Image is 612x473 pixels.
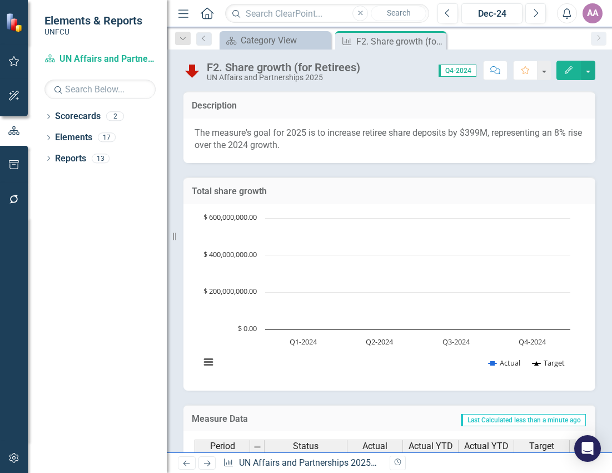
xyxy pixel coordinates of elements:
[290,337,317,347] text: Q1-2024
[371,6,426,21] button: Search
[192,414,314,424] h3: Measure Data
[225,4,429,23] input: Search ClearPoint...
[356,35,444,48] div: F2. Share growth (for Retirees)
[192,186,587,196] h3: Total share growth
[207,73,360,82] div: UN Affairs and Partnerships 2025
[362,441,387,451] span: Actual
[465,7,519,21] div: Dec-24
[55,110,101,123] a: Scorecards
[387,8,411,17] span: Search
[207,61,360,73] div: F2. Share growth (for Retirees)
[183,62,201,80] img: Below Plan
[195,213,584,380] div: Chart. Highcharts interactive chart.
[439,65,476,77] span: Q4-2024
[583,3,603,23] button: AA
[223,457,381,470] div: » »
[203,286,257,296] text: $ 200,000,000.00
[201,354,216,370] button: View chart menu, Chart
[574,435,601,462] div: Open Intercom Messenger
[98,133,116,142] div: 17
[44,14,142,27] span: Elements & Reports
[195,213,576,380] svg: Interactive chart
[44,27,142,36] small: UNFCU
[203,249,257,259] text: $ 400,000,000.00
[461,414,586,426] span: Last Calculated less than a minute ago
[405,441,456,461] span: Actual YTD Calculated
[55,131,92,144] a: Elements
[464,441,509,451] span: Actual YTD
[55,152,86,165] a: Reports
[241,33,328,47] div: Category View
[519,337,546,347] text: Q4-2024
[366,337,394,347] text: Q2-2024
[253,442,262,451] img: 8DAGhfEEPCf229AAAAAElFTkSuQmCC
[6,13,25,32] img: ClearPoint Strategy
[461,3,523,23] button: Dec-24
[293,441,319,451] span: Status
[195,127,584,152] p: The measure's goal for 2025 is to increase retiree share deposits by $399M, representing an 8% ri...
[44,53,156,66] a: UN Affairs and Partnerships 2025
[238,323,257,333] text: $ 0.00
[442,337,470,347] text: Q3-2024
[203,212,257,222] text: $ 600,000,000.00
[210,441,235,451] span: Period
[192,101,587,111] h3: Description
[44,80,156,99] input: Search Below...
[533,358,565,368] button: Show Target
[222,33,328,47] a: Category View
[529,441,554,451] span: Target
[106,112,124,121] div: 2
[239,457,377,468] a: UN Affairs and Partnerships 2025
[92,154,110,163] div: 13
[489,358,520,368] button: Show Actual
